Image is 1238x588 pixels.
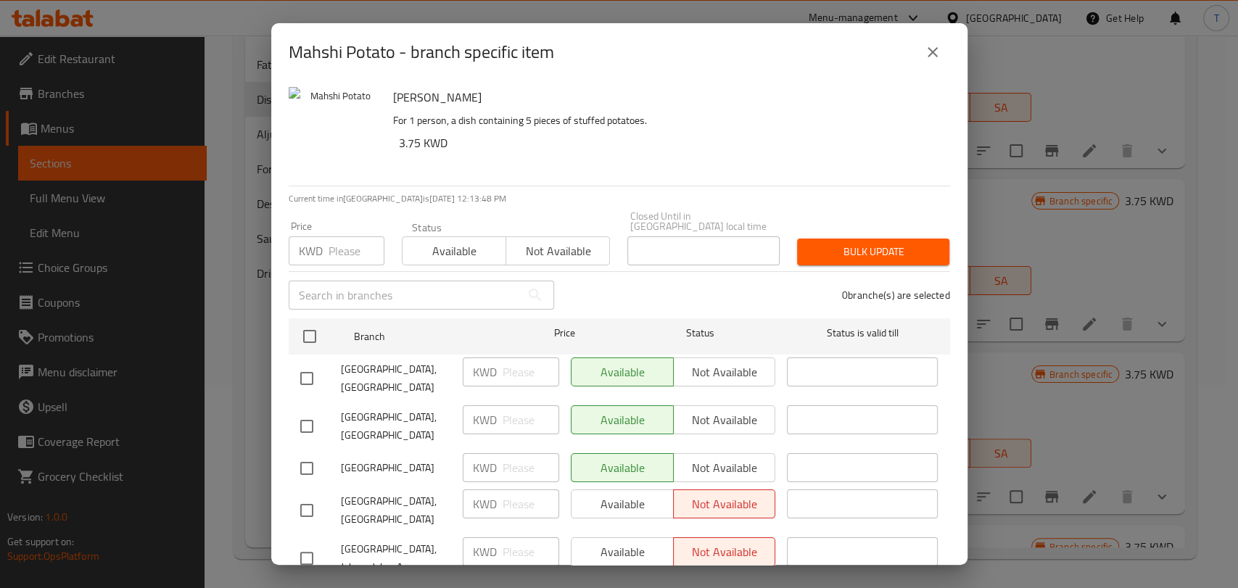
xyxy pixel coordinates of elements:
input: Please enter price [503,537,559,566]
p: KWD [299,242,323,260]
h2: Mahshi Potato - branch specific item [289,41,554,64]
button: Bulk update [797,239,949,265]
span: [GEOGRAPHIC_DATA], [GEOGRAPHIC_DATA] [341,360,451,397]
p: For 1 person, a dish containing 5 pieces of stuffed potatoes. [393,112,938,130]
span: Price [516,324,613,342]
span: [GEOGRAPHIC_DATA], [GEOGRAPHIC_DATA] [341,408,451,444]
span: Available [408,241,500,262]
button: close [915,35,950,70]
p: 0 branche(s) are selected [842,288,950,302]
input: Search in branches [289,281,521,310]
input: Please enter price [503,357,559,386]
span: [GEOGRAPHIC_DATA], [GEOGRAPHIC_DATA] [341,492,451,529]
img: Mahshi Potato [289,87,381,180]
span: Not available [512,241,604,262]
span: [GEOGRAPHIC_DATA], Jahra - Jahra Area [341,540,451,576]
span: [GEOGRAPHIC_DATA] [341,459,451,477]
span: Status [624,324,775,342]
p: KWD [473,411,497,428]
p: KWD [473,459,497,476]
span: Bulk update [809,243,938,261]
h6: [PERSON_NAME] [393,87,938,107]
p: Current time in [GEOGRAPHIC_DATA] is [DATE] 12:13:48 PM [289,192,950,205]
p: KWD [473,543,497,560]
h6: 3.75 KWD [399,133,938,153]
button: Available [402,236,506,265]
input: Please enter price [503,489,559,518]
p: KWD [473,363,497,381]
span: Status is valid till [787,324,938,342]
span: Branch [354,328,505,346]
button: Not available [505,236,610,265]
input: Please enter price [329,236,384,265]
input: Please enter price [503,453,559,482]
input: Please enter price [503,405,559,434]
p: KWD [473,495,497,513]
